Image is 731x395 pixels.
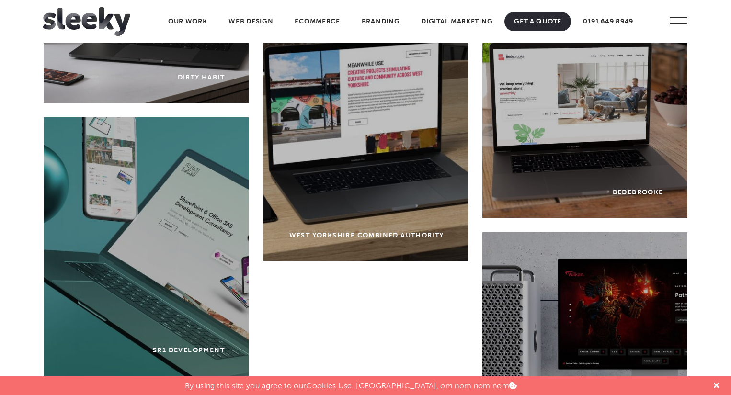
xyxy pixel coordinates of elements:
[159,12,217,31] a: Our Work
[185,376,517,390] p: By using this site you agree to our . [GEOGRAPHIC_DATA], om nom nom nom
[43,7,130,36] img: Sleeky Web Design Newcastle
[219,12,283,31] a: Web Design
[306,381,352,390] a: Cookies Use
[352,12,410,31] a: Branding
[411,12,502,31] a: Digital Marketing
[573,12,643,31] a: 0191 649 8949
[285,12,349,31] a: Ecommerce
[504,12,571,31] a: Get A Quote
